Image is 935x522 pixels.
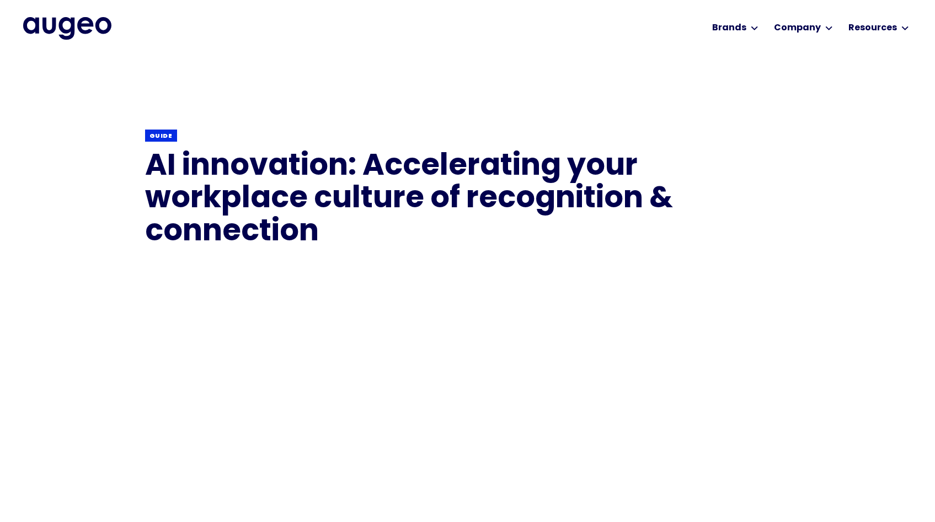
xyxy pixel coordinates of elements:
[712,21,746,35] div: Brands
[23,17,111,39] img: Augeo's full logo in midnight blue.
[848,21,897,35] div: Resources
[23,17,111,39] a: home
[149,132,173,141] div: Guide
[145,151,790,249] h1: AI innovation: Accelerating your workplace culture of recognition & connection
[774,21,821,35] div: Company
